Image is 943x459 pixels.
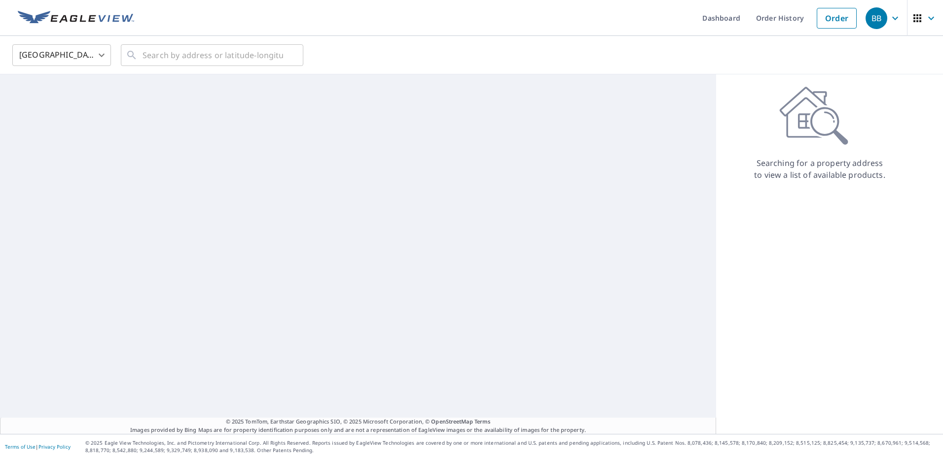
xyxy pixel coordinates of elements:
[5,444,71,450] p: |
[866,7,887,29] div: BB
[85,439,938,454] p: © 2025 Eagle View Technologies, Inc. and Pictometry International Corp. All Rights Reserved. Repo...
[754,157,886,181] p: Searching for a property address to view a list of available products.
[143,41,283,69] input: Search by address or latitude-longitude
[12,41,111,69] div: [GEOGRAPHIC_DATA]
[474,418,491,425] a: Terms
[5,443,36,450] a: Terms of Use
[431,418,472,425] a: OpenStreetMap
[817,8,857,29] a: Order
[18,11,134,26] img: EV Logo
[38,443,71,450] a: Privacy Policy
[226,418,491,426] span: © 2025 TomTom, Earthstar Geographics SIO, © 2025 Microsoft Corporation, ©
